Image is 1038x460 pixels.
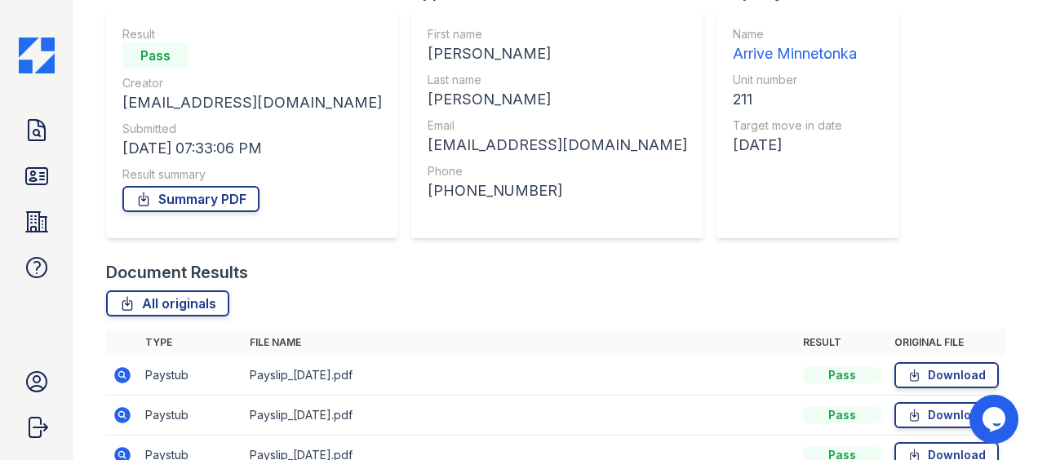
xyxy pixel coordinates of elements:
a: Download [894,362,999,388]
div: Arrive Minnetonka [733,42,857,65]
a: All originals [106,290,229,316]
div: [EMAIL_ADDRESS][DOMAIN_NAME] [122,91,382,114]
td: Paystub [139,396,243,436]
th: Type [139,330,243,356]
div: Creator [122,75,382,91]
div: [EMAIL_ADDRESS][DOMAIN_NAME] [428,134,687,157]
div: Name [733,26,857,42]
a: Name Arrive Minnetonka [733,26,857,65]
iframe: chat widget [969,395,1022,444]
td: Payslip_[DATE].pdf [243,356,796,396]
a: Download [894,402,999,428]
div: [PHONE_NUMBER] [428,179,687,202]
div: [DATE] [733,134,857,157]
a: Summary PDF [122,186,259,212]
div: Pass [803,407,881,423]
th: Original file [888,330,1005,356]
div: 211 [733,88,857,111]
div: Phone [428,163,687,179]
th: Result [796,330,888,356]
div: Result summary [122,166,382,183]
div: Result [122,26,382,42]
div: [PERSON_NAME] [428,88,687,111]
div: Target move in date [733,117,857,134]
td: Paystub [139,356,243,396]
div: Pass [122,42,188,69]
div: First name [428,26,687,42]
div: [DATE] 07:33:06 PM [122,137,382,160]
td: Payslip_[DATE].pdf [243,396,796,436]
div: [PERSON_NAME] [428,42,687,65]
th: File name [243,330,796,356]
div: Pass [803,367,881,383]
div: Document Results [106,261,248,284]
div: Email [428,117,687,134]
div: Submitted [122,121,382,137]
div: Unit number [733,72,857,88]
img: CE_Icon_Blue-c292c112584629df590d857e76928e9f676e5b41ef8f769ba2f05ee15b207248.png [19,38,55,73]
div: Last name [428,72,687,88]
